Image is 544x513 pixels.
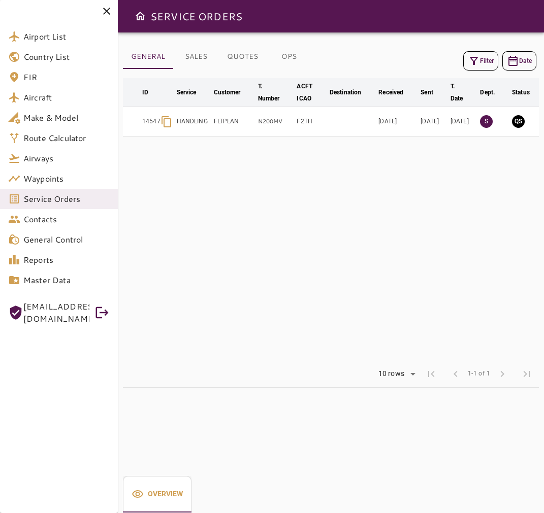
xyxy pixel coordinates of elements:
[123,45,173,69] button: GENERAL
[512,115,525,128] button: QUOTE SENT
[297,80,326,105] span: ACFT ICAO
[214,86,241,98] div: Customer
[23,91,110,104] span: Aircraft
[23,233,110,246] span: General Control
[443,362,468,386] span: Previous Page
[480,115,493,128] p: S
[266,45,312,69] button: OPS
[512,86,543,98] span: Status
[490,362,515,386] span: Next Page
[330,86,361,98] div: Destination
[372,366,419,382] div: 10 rows
[449,107,478,136] td: [DATE]
[23,300,89,325] span: [EMAIL_ADDRESS][DOMAIN_NAME]
[378,86,403,98] div: Received
[177,86,197,98] div: Service
[297,80,312,105] div: ACFT ICAO
[378,86,417,98] span: Received
[419,362,443,386] span: First Page
[130,6,150,26] button: Open drawer
[376,369,407,378] div: 10 rows
[23,274,110,286] span: Master Data
[123,476,191,512] div: basic tabs example
[123,45,312,69] div: basic tabs example
[419,107,449,136] td: [DATE]
[23,112,110,124] span: Make & Model
[295,107,328,136] td: F2TH
[480,86,508,98] span: Dept.
[173,45,219,69] button: SALES
[480,86,495,98] div: Dept.
[451,80,476,105] span: T. Date
[23,254,110,266] span: Reports
[421,86,446,98] span: Sent
[142,86,162,98] span: ID
[258,80,280,105] div: T. Number
[23,213,110,225] span: Contacts
[150,8,242,24] h6: SERVICE ORDERS
[421,86,433,98] div: Sent
[175,107,212,136] td: HANDLING
[463,51,498,71] button: Filter
[468,369,490,379] span: 1-1 of 1
[219,45,266,69] button: QUOTES
[142,117,161,126] p: 14547
[123,476,191,512] button: Overview
[212,107,256,136] td: FLTPLAN
[258,80,293,105] span: T. Number
[330,86,374,98] span: Destination
[23,152,110,164] span: Airways
[376,107,419,136] td: [DATE]
[23,132,110,144] span: Route Calculator
[23,193,110,205] span: Service Orders
[515,362,539,386] span: Last Page
[23,71,110,83] span: FIR
[502,51,536,71] button: Date
[142,86,148,98] div: ID
[23,30,110,43] span: Airport List
[23,173,110,185] span: Waypoints
[23,51,110,63] span: Country List
[512,86,530,98] div: Status
[177,86,210,98] span: Service
[451,80,463,105] div: T. Date
[258,117,293,126] p: N200MV
[214,86,254,98] span: Customer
